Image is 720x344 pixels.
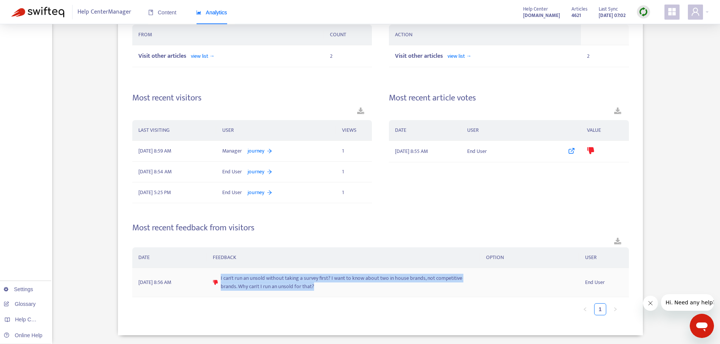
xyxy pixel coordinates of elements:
[4,301,36,307] a: Glossary
[336,182,372,203] td: 1
[336,120,372,141] th: VIEWS
[138,147,171,155] span: [DATE] 8:59 AM
[523,5,548,13] span: Help Center
[579,303,591,315] li: Previous Page
[267,190,272,195] span: arrow-right
[132,120,216,141] th: LAST VISITING
[148,9,177,15] span: Content
[587,147,595,154] span: dislike
[196,9,227,15] span: Analytics
[11,7,64,17] img: Swifteq
[467,147,487,156] span: End User
[613,307,618,312] span: right
[447,52,471,60] span: view list →
[267,169,272,174] span: arrow-right
[148,10,153,15] span: book
[661,294,714,311] iframe: Message from company
[324,25,372,45] th: COUNT
[389,25,581,45] th: ACTION
[5,5,54,11] span: Hi. Need any help?
[207,247,480,268] th: FEEDBACK
[609,303,621,315] li: Next Page
[330,52,333,60] span: 2
[15,316,46,322] span: Help Centers
[579,247,629,268] th: USER
[461,120,581,141] th: USER
[216,120,336,141] th: USER
[594,303,606,315] li: 1
[196,10,201,15] span: area-chart
[643,296,658,311] iframe: Close message
[336,162,372,182] td: 1
[581,120,629,141] th: VALUE
[222,188,242,197] span: End User
[132,25,324,45] th: FROM
[213,280,218,285] span: dislike
[248,168,264,176] span: journey
[248,147,264,155] span: journey
[639,7,648,17] img: sync.dc5367851b00ba804db3.png
[77,5,131,19] span: Help Center Manager
[389,120,461,141] th: DATE
[579,303,591,315] button: left
[267,148,272,154] span: arrow-right
[595,304,606,315] a: 1
[389,93,629,103] h4: Most recent article votes
[690,314,714,338] iframe: Button to launch messaging window
[523,11,560,20] a: [DOMAIN_NAME]
[599,11,626,20] strong: [DATE] 07:02
[395,147,428,156] span: [DATE] 8:55 AM
[480,247,579,268] th: OPTION
[248,188,264,197] span: journey
[132,247,207,268] th: DATE
[4,286,33,292] a: Settings
[222,147,242,155] span: Manager
[191,52,215,60] span: view list →
[585,278,605,287] span: End User
[571,5,587,13] span: Articles
[336,141,372,162] td: 1
[599,5,618,13] span: Last Sync
[587,52,590,60] span: 2
[571,11,581,20] strong: 4621
[138,168,172,176] span: [DATE] 8:54 AM
[667,7,677,16] span: appstore
[583,307,587,312] span: left
[609,303,621,315] button: right
[222,168,242,176] span: End User
[221,274,474,291] span: I can't run an unsold without taking a survey first? I want to know about two in house brands, no...
[132,223,629,233] h4: Most recent feedback from visitors
[138,188,171,197] span: [DATE] 5:25 PM
[138,51,186,61] span: Visit other articles
[395,51,443,61] span: Visit other articles
[691,7,700,16] span: user
[4,332,42,338] a: Online Help
[132,93,372,103] h4: Most recent visitors
[138,278,171,287] span: [DATE] 8:56 AM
